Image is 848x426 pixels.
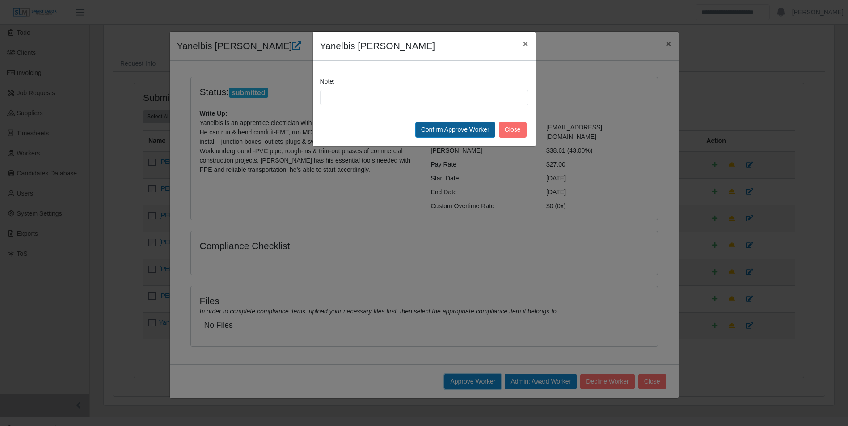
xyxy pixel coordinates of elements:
button: Close [515,32,535,55]
span: × [523,38,528,49]
h4: Yanelbis [PERSON_NAME] [320,39,435,53]
button: Close [499,122,527,138]
button: Confirm Approve Worker [415,122,495,138]
label: Note: [320,77,335,86]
